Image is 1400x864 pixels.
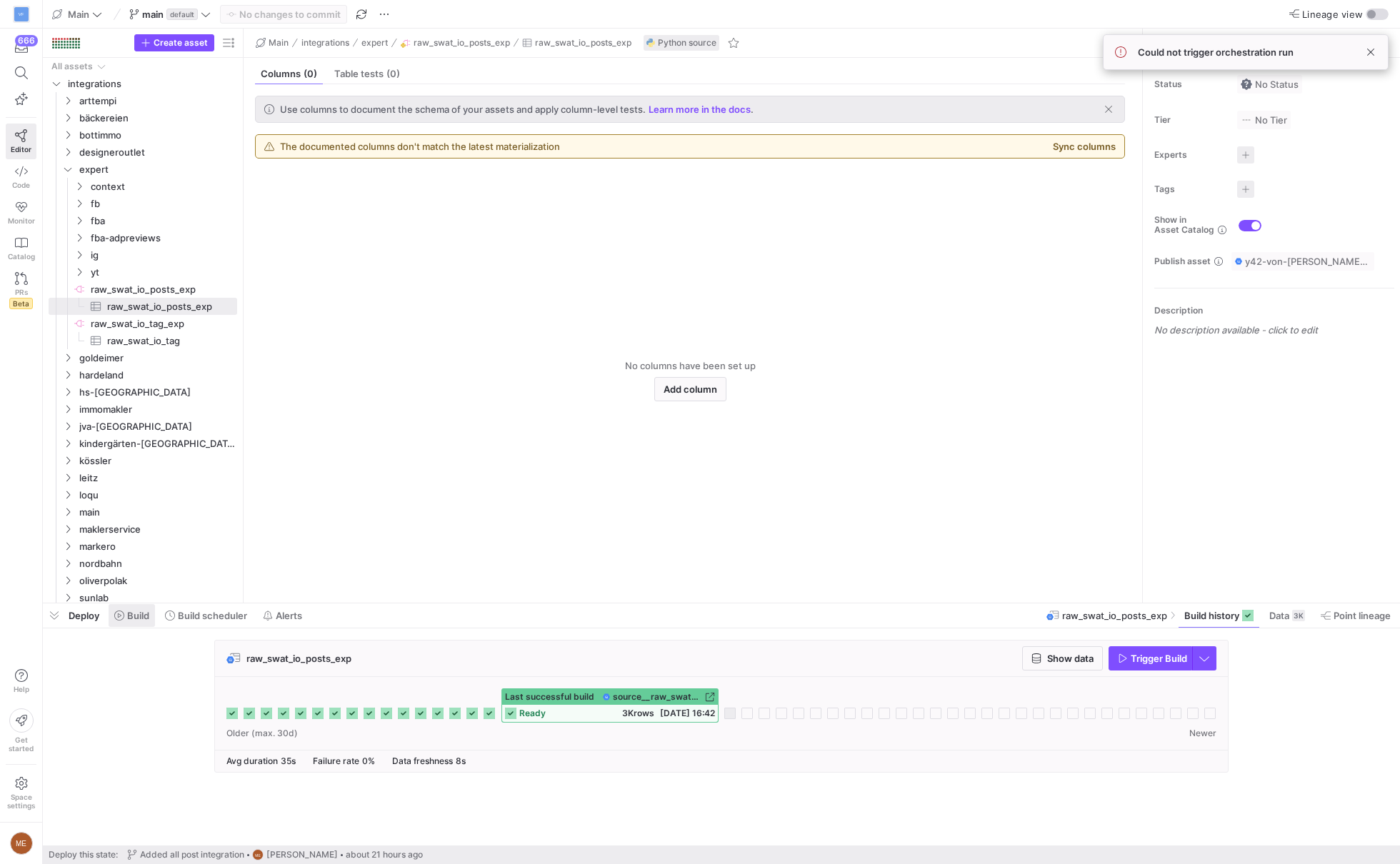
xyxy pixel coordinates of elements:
[107,298,221,315] span: raw_swat_io_posts_exp​​​​​​​​​
[1237,75,1302,94] button: No statusNo Status
[226,755,278,766] span: Avg duration
[68,9,89,20] span: Main
[79,470,235,486] span: leitz
[625,360,756,371] span: No columns have been set up
[535,38,631,48] span: raw_swat_io_posts_exp
[660,708,715,718] span: [DATE] 16:42
[49,383,237,401] div: Press SPACE to select this row.
[49,315,237,332] a: raw_swat_io_tag_exp​​​​​​​​
[646,39,655,47] img: undefined
[12,181,30,189] span: Code
[9,735,34,753] span: Get started
[79,573,235,589] span: oliverpolak
[91,264,235,281] span: yt
[649,104,751,115] a: Learn more in the docs
[49,538,237,555] div: Press SPACE to select this row.
[91,179,235,195] span: context
[256,603,309,628] button: Alerts
[49,349,237,366] div: Press SPACE to select this row.
[1241,114,1287,126] span: No Tier
[386,69,400,79] span: (0)
[276,610,302,621] span: Alerts
[1154,184,1226,194] span: Tags
[79,161,235,178] span: expert
[49,161,237,178] div: Press SPACE to select this row.
[79,93,235,109] span: arttempi
[159,603,254,628] button: Build scheduler
[79,110,235,126] span: bäckereien
[49,246,237,263] div: Press SPACE to select this row.
[414,38,510,48] span: raw_swat_io_posts_exp
[49,452,237,469] div: Press SPACE to select this row.
[79,556,235,572] span: nordbahn
[51,61,93,71] div: All assets
[298,34,353,51] button: integrations
[49,92,237,109] div: Press SPACE to select this row.
[49,126,237,144] div: Press SPACE to select this row.
[91,196,235,212] span: fb
[49,366,237,383] div: Press SPACE to select this row.
[91,316,235,332] span: raw_swat_io_tag_exp​​​​​​​​
[1263,603,1311,628] button: Data3K
[1334,610,1391,621] span: Point lineage
[658,38,716,48] span: Python source
[49,229,237,246] div: Press SPACE to select this row.
[107,333,221,349] span: raw_swat_io_tag​​​​​​​​​
[49,298,237,315] a: raw_swat_io_posts_exp​​​​​​​​​
[79,538,235,555] span: markero
[6,124,36,159] a: Editor
[91,213,235,229] span: fba
[252,34,292,51] button: Main
[79,401,235,418] span: immomakler
[79,590,235,606] span: sunlab
[8,252,35,261] span: Catalog
[10,832,33,855] div: ME
[1241,114,1252,126] img: No tier
[280,104,646,115] span: Use columns to document the schema of your assets and apply column-level tests.
[1154,150,1226,160] span: Experts
[304,69,317,79] span: (0)
[519,34,635,51] button: raw_swat_io_posts_exp
[79,436,235,452] span: kindergärten-[GEOGRAPHIC_DATA]
[49,850,118,860] span: Deploy this state:
[68,76,235,92] span: integrations
[6,2,36,26] a: VF
[1178,603,1260,628] button: Build history
[392,755,453,766] span: Data freshness
[505,692,594,702] span: Last successful build
[49,486,237,503] div: Press SPACE to select this row.
[91,281,235,298] span: raw_swat_io_posts_exp​​​​​​​​
[140,850,244,860] span: Added all post integration
[313,755,359,766] span: Failure rate
[154,38,208,48] span: Create asset
[49,589,237,606] div: Press SPACE to select this row.
[252,849,264,860] div: ME
[266,850,338,860] span: [PERSON_NAME]
[664,383,717,395] span: Add column
[166,9,198,20] span: default
[79,418,235,435] span: jva-[GEOGRAPHIC_DATA]
[1269,610,1289,621] span: Data
[269,38,289,48] span: Main
[6,159,36,195] a: Code
[654,377,726,401] button: Add column
[6,663,36,700] button: Help
[49,332,237,349] a: raw_swat_io_tag​​​​​​​​​
[79,504,235,521] span: main
[49,469,237,486] div: Press SPACE to select this row.
[334,69,400,79] span: Table tests
[1189,728,1216,738] span: Newer
[6,703,36,758] button: Getstarted
[49,332,237,349] div: Press SPACE to select this row.
[7,793,35,810] span: Space settings
[79,350,235,366] span: goldeimer
[1154,79,1226,89] span: Status
[9,298,33,309] span: Beta
[1154,115,1226,125] span: Tier
[49,109,237,126] div: Press SPACE to select this row.
[178,610,247,621] span: Build scheduler
[613,692,702,702] span: source__raw_swat_io_posts_exp__raw_swat_io_posts_exp
[126,5,214,24] button: maindefault
[1231,252,1374,271] button: y42-von-[PERSON_NAME]-v3 / y42_Main / source__raw_swat_io_posts_exp__raw_swat_io_posts_exp
[346,850,423,860] span: about 21 hours ago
